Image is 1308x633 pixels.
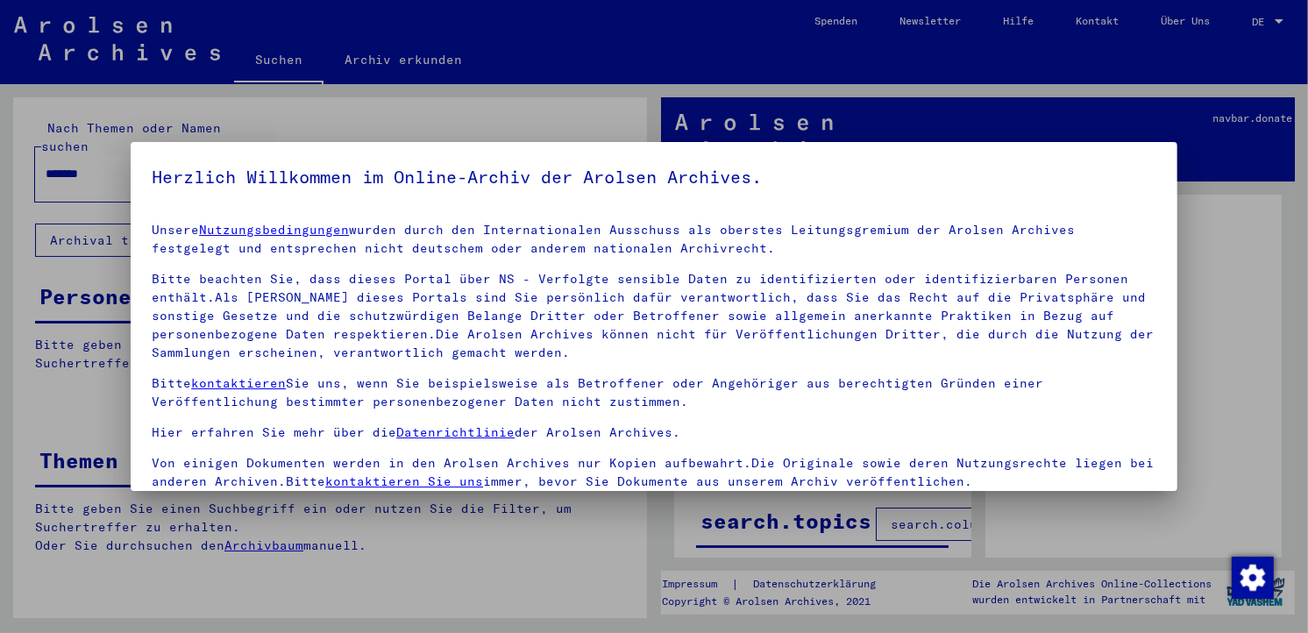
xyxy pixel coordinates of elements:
[152,163,1156,191] h5: Herzlich Willkommen im Online-Archiv der Arolsen Archives.
[191,375,286,391] a: kontaktieren
[152,423,1156,442] p: Hier erfahren Sie mehr über die der Arolsen Archives.
[1232,557,1274,599] img: Zustimmung ändern
[199,222,349,238] a: Nutzungsbedingungen
[152,221,1156,258] p: Unsere wurden durch den Internationalen Ausschuss als oberstes Leitungsgremium der Arolsen Archiv...
[152,374,1156,411] p: Bitte Sie uns, wenn Sie beispielsweise als Betroffener oder Angehöriger aus berechtigten Gründen ...
[152,270,1156,362] p: Bitte beachten Sie, dass dieses Portal über NS - Verfolgte sensible Daten zu identifizierten oder...
[152,454,1156,491] p: Von einigen Dokumenten werden in den Arolsen Archives nur Kopien aufbewahrt.Die Originale sowie d...
[325,473,483,489] a: kontaktieren Sie uns
[396,424,515,440] a: Datenrichtlinie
